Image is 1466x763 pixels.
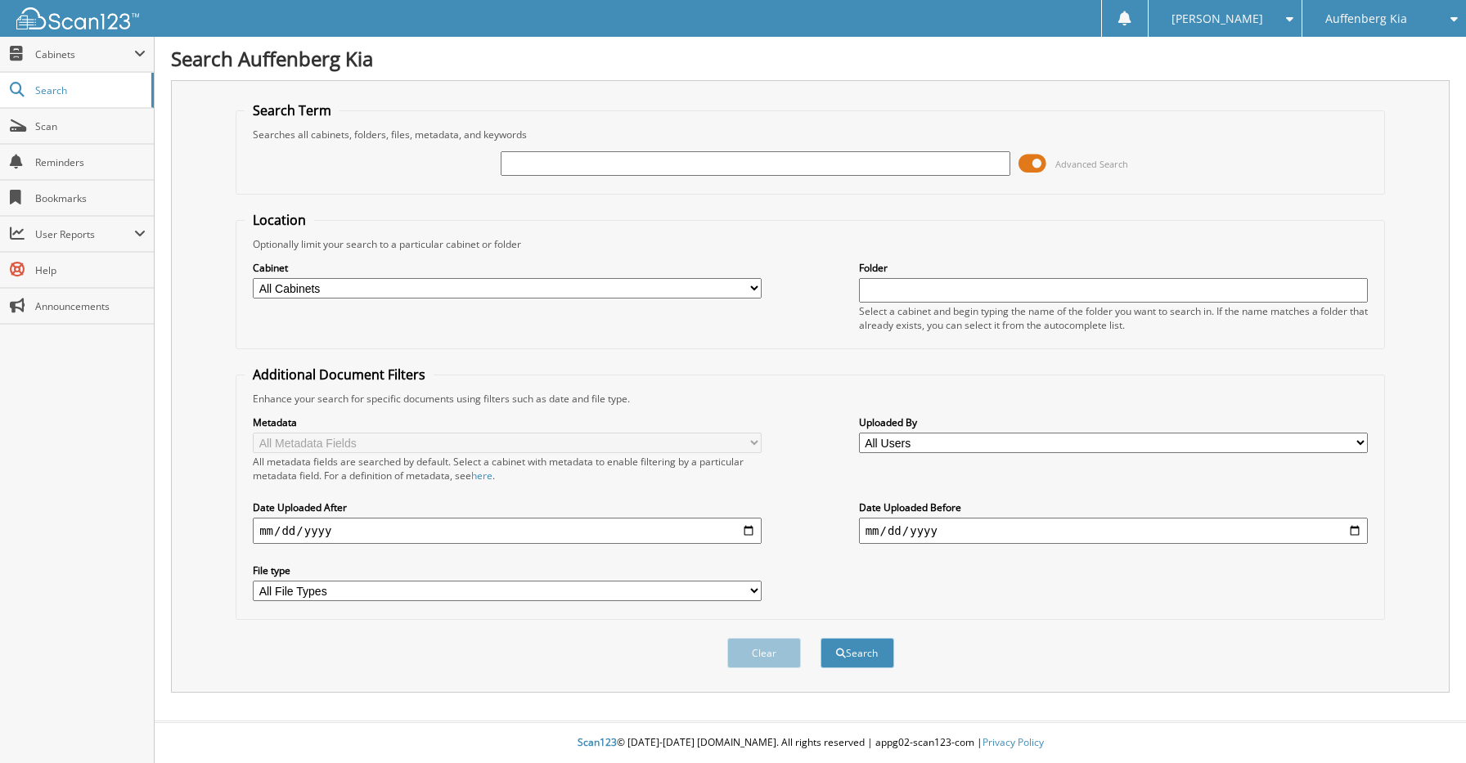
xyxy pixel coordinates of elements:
button: Clear [727,638,801,668]
span: Advanced Search [1055,158,1128,170]
button: Search [821,638,894,668]
h1: Search Auffenberg Kia [171,45,1450,72]
span: Cabinets [35,47,134,61]
a: Privacy Policy [983,735,1044,749]
span: Auffenberg Kia [1325,14,1407,24]
span: Help [35,263,146,277]
label: Folder [859,261,1368,275]
legend: Location [245,211,314,229]
span: Scan [35,119,146,133]
label: Uploaded By [859,415,1368,429]
div: Enhance your search for specific documents using filters such as date and file type. [245,392,1376,406]
label: Date Uploaded After [253,500,762,514]
label: Date Uploaded Before [859,500,1368,514]
legend: Search Term [245,101,340,119]
label: Cabinet [253,261,762,275]
legend: Additional Document Filters [245,366,434,384]
div: Searches all cabinets, folders, files, metadata, and keywords [245,128,1376,141]
input: end [859,518,1368,544]
span: Announcements [35,299,146,313]
span: User Reports [35,227,134,241]
a: here [471,469,492,482]
img: scan123-logo-white.svg [16,7,139,29]
span: Reminders [35,155,146,169]
div: Select a cabinet and begin typing the name of the folder you want to search in. If the name match... [859,304,1368,332]
label: Metadata [253,415,762,429]
span: Scan123 [578,735,617,749]
label: File type [253,563,762,577]
span: Bookmarks [35,191,146,205]
div: Optionally limit your search to a particular cabinet or folder [245,237,1376,251]
input: start [253,518,762,544]
span: [PERSON_NAME] [1171,14,1263,24]
span: Search [35,83,143,97]
div: © [DATE]-[DATE] [DOMAIN_NAME]. All rights reserved | appg02-scan123-com | [155,723,1466,763]
div: All metadata fields are searched by default. Select a cabinet with metadata to enable filtering b... [253,455,762,482]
